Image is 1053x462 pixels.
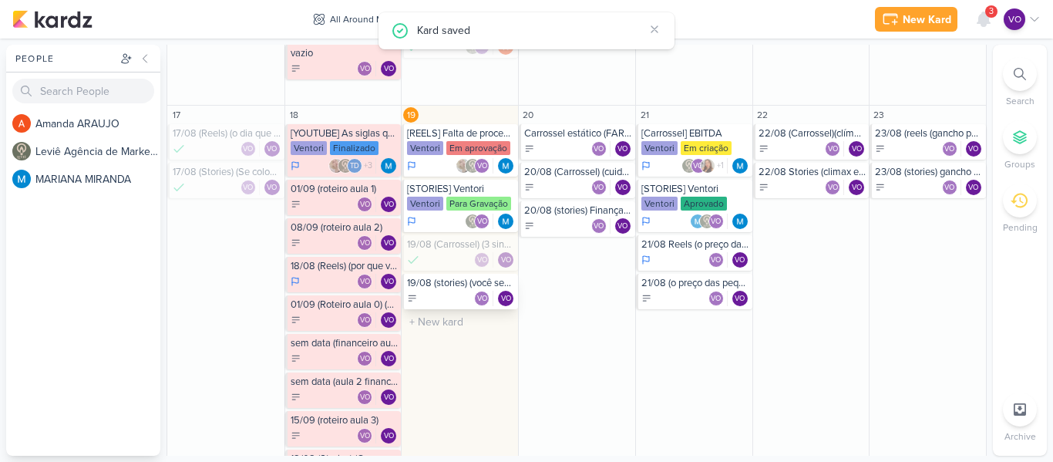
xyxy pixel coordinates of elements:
[641,127,749,140] div: [Carrossel] EBITDA
[291,221,399,234] div: 08/09 (roteiro aula 2)
[291,392,301,403] div: To Do
[942,141,957,157] div: Ventori Oficial
[35,171,160,187] div: M A R I A N A M I R A N D A
[681,141,732,155] div: Em criação
[384,356,394,363] p: VO
[828,146,838,153] p: VO
[1004,8,1025,30] div: Ventori Oficial
[735,257,745,265] p: VO
[384,201,394,209] p: VO
[755,107,770,123] div: 22
[360,317,370,325] p: VO
[407,238,515,251] div: 19/08 (Carrossel) (3 sinais que sua vida pode estar estagnada) (CTA salvar e resposta)
[381,61,396,76] div: Ventori Oficial
[732,214,748,229] img: MARIANA MIRANDA
[875,127,983,140] div: 23/08 (reels (gancho para cuidados pessoais) (CTA Salvamento)
[287,107,302,123] div: 18
[732,252,748,268] div: Ventori Oficial
[241,141,260,157] div: Collaborators: Ventori Oficial
[477,163,487,170] p: VO
[291,353,301,364] div: To Do
[871,107,886,123] div: 23
[357,428,376,443] div: Collaborators: Ventori Oficial
[357,312,376,328] div: Collaborators: Ventori Oficial
[446,197,511,211] div: Para Gravação
[357,274,372,289] div: Ventori Oficial
[524,143,535,154] div: To Do
[360,201,370,209] p: VO
[825,141,844,157] div: Collaborators: Ventori Oficial
[1008,12,1021,26] p: VO
[381,235,396,251] div: Assignee: Ventori Oficial
[291,199,301,210] div: To Do
[852,184,862,192] p: VO
[381,312,396,328] div: Assignee: Ventori Oficial
[474,291,489,306] div: Ventori Oficial
[732,252,748,268] div: Assignee: Ventori Oficial
[381,428,396,443] div: Assignee: Ventori Oficial
[360,356,370,363] p: VO
[1004,430,1036,443] p: Archive
[1003,221,1038,234] p: Pending
[732,291,748,306] div: Assignee: Ventori Oficial
[968,184,978,192] p: VO
[407,141,443,155] div: Ventori
[291,298,399,311] div: 01/09 (Roteiro aula 0) (apresentação)
[617,146,627,153] p: VO
[381,389,396,405] div: Ventori Oficial
[360,66,370,73] p: VO
[35,143,160,160] div: L e v i ê A g ê n c i a d e M a r k e t i n g D i g i t a l
[381,61,396,76] div: Assignee: Ventori Oficial
[641,277,749,289] div: 21/08 (o preço das pequenas escolhas) CTA lista de espera
[641,183,749,195] div: [STORIES] Ventori
[849,180,864,195] div: Ventori Oficial
[477,295,487,303] p: VO
[759,143,769,154] div: To Do
[381,158,396,174] img: MARIANA MIRANDA
[264,141,280,157] div: Ventori Oficial
[732,214,748,229] div: Assignee: MARIANA MIRANDA
[446,141,510,155] div: Em aprovação
[875,7,957,32] button: New Kard
[641,293,652,304] div: To Do
[1004,157,1035,171] p: Groups
[615,180,631,195] div: Assignee: Ventori Oficial
[711,295,721,303] p: VO
[357,312,372,328] div: Ventori Oficial
[357,389,372,405] div: Ventori Oficial
[875,143,886,154] div: To Do
[735,295,745,303] p: VO
[465,214,480,229] img: Leviê Agência de Marketing Digital
[12,142,31,160] img: Leviê Agência de Marketing Digital
[328,158,376,174] div: Collaborators: Sarah Violante, Leviê Agência de Marketing Digital, Thais de carvalho, Ventori Ofi...
[732,158,748,174] div: Assignee: MARIANA MIRANDA
[474,214,489,229] div: Ventori Oficial
[708,291,724,306] div: Ventori Oficial
[732,158,748,174] img: MARIANA MIRANDA
[524,127,632,140] div: Carrossel estático (FAROL)
[381,197,396,212] div: Assignee: Ventori Oficial
[501,295,511,303] p: VO
[708,252,724,268] div: Ventori Oficial
[362,160,372,172] span: +3
[291,275,300,288] div: In Progress
[357,235,372,251] div: Ventori Oficial
[641,238,749,251] div: 21/08 Reels (o preço das pequenas escolhas) (CTA lista de espera)
[291,141,327,155] div: Ventori
[474,252,489,268] div: Ventori Oficial
[825,180,844,195] div: Collaborators: Ventori Oficial
[243,146,253,153] p: VO
[243,184,253,192] p: VO
[291,238,301,248] div: To Do
[524,182,535,193] div: To Do
[456,158,493,174] div: Collaborators: Sarah Violante, Leviê Agência de Marketing Digital, Ventori Oficial
[591,218,607,234] div: Ventori Oficial
[825,141,840,157] div: Ventori Oficial
[968,146,978,153] p: VO
[357,428,372,443] div: Ventori Oficial
[403,107,419,123] div: 19
[715,160,724,172] span: +1
[615,180,631,195] div: Ventori Oficial
[338,158,353,174] img: Leviê Agência de Marketing Digital
[291,183,399,195] div: 01/09 (roteiro aula 1)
